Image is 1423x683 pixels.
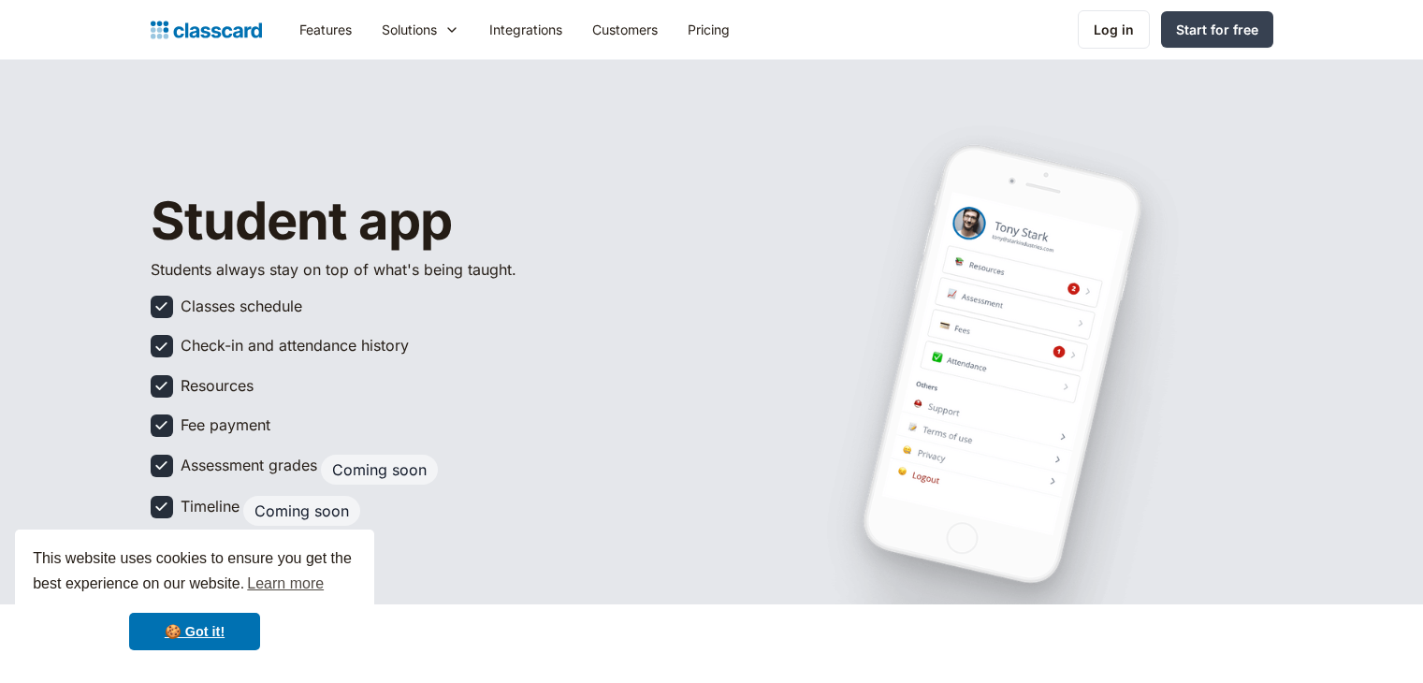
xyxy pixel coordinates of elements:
[1078,10,1150,49] a: Log in
[151,258,544,281] p: Students always stay on top of what's being taught.
[181,335,409,356] div: Check-in and attendance history
[129,613,260,650] a: dismiss cookie message
[33,547,356,598] span: This website uses cookies to ensure you get the best experience on our website.
[181,455,317,475] div: Assessment grades
[15,530,374,668] div: cookieconsent
[284,8,367,51] a: Features
[1094,20,1134,39] div: Log in
[332,460,427,479] div: Coming soon
[151,193,637,251] h1: Student app
[181,296,302,316] div: Classes schedule
[181,414,270,435] div: Fee payment
[367,8,474,51] div: Solutions
[181,375,254,396] div: Resources
[181,496,240,516] div: Timeline
[474,8,577,51] a: Integrations
[244,570,327,598] a: learn more about cookies
[1161,11,1273,48] a: Start for free
[1176,20,1258,39] div: Start for free
[673,8,745,51] a: Pricing
[151,17,262,43] a: Logo
[577,8,673,51] a: Customers
[254,501,349,520] div: Coming soon
[382,20,437,39] div: Solutions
